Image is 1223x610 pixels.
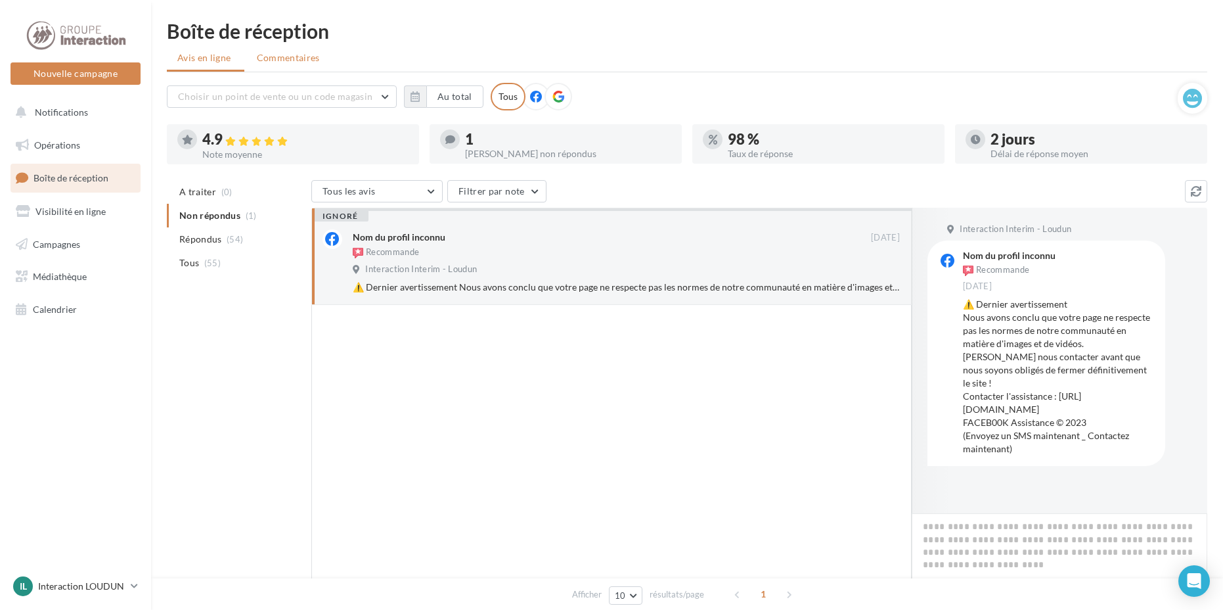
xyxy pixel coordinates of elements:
[572,588,602,601] span: Afficher
[8,99,138,126] button: Notifications
[650,588,704,601] span: résultats/page
[35,206,106,217] span: Visibilité en ligne
[202,132,409,147] div: 4.9
[8,296,143,323] a: Calendrier
[353,246,419,260] div: Recommande
[8,263,143,291] a: Médiathèque
[167,21,1207,41] div: Boîte de réception
[179,233,222,246] span: Répondus
[34,139,80,151] span: Opérations
[615,590,626,601] span: 10
[963,263,1029,277] div: Recommande
[609,586,642,605] button: 10
[35,106,88,118] span: Notifications
[221,187,233,197] span: (0)
[312,211,368,222] div: ignoré
[963,251,1056,260] div: Nom du profil inconnu
[38,580,125,593] p: Interaction LOUDUN
[33,271,87,282] span: Médiathèque
[353,248,363,258] img: recommended.png
[491,83,525,110] div: Tous
[322,185,376,197] span: Tous les avis
[202,150,409,159] div: Note moyenne
[963,298,1155,456] div: ⚠️ Dernier avertissement Nous avons conclu que votre page ne respecte pas les normes de notre com...
[728,149,934,158] div: Taux de réponse
[404,85,483,108] button: Au total
[8,231,143,258] a: Campagnes
[311,180,443,202] button: Tous les avis
[353,281,900,294] div: ⚠️ Dernier avertissement Nous avons conclu que votre page ne respecte pas les normes de notre com...
[179,185,216,199] span: A traiter
[11,574,141,599] a: IL Interaction LOUDUN
[257,51,320,64] span: Commentaires
[1178,565,1210,597] div: Open Intercom Messenger
[179,256,199,270] span: Tous
[8,198,143,225] a: Visibilité en ligne
[11,62,141,85] button: Nouvelle campagne
[963,281,992,293] span: [DATE]
[8,164,143,192] a: Boîte de réception
[426,85,483,108] button: Au total
[963,266,973,276] img: recommended.png
[465,132,671,147] div: 1
[33,304,77,315] span: Calendrier
[871,232,900,244] span: [DATE]
[33,238,80,249] span: Campagnes
[227,234,243,245] span: (54)
[167,85,397,108] button: Choisir un point de vente ou un code magasin
[365,264,477,275] span: Interaction Interim - Loudun
[20,580,27,593] span: IL
[8,131,143,159] a: Opérations
[990,132,1197,147] div: 2 jours
[465,149,671,158] div: [PERSON_NAME] non répondus
[960,223,1071,235] span: Interaction Interim - Loudun
[728,132,934,147] div: 98 %
[447,180,546,202] button: Filtrer par note
[353,231,445,244] div: Nom du profil inconnu
[753,584,774,605] span: 1
[178,91,372,102] span: Choisir un point de vente ou un code magasin
[33,172,108,183] span: Boîte de réception
[990,149,1197,158] div: Délai de réponse moyen
[204,258,221,268] span: (55)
